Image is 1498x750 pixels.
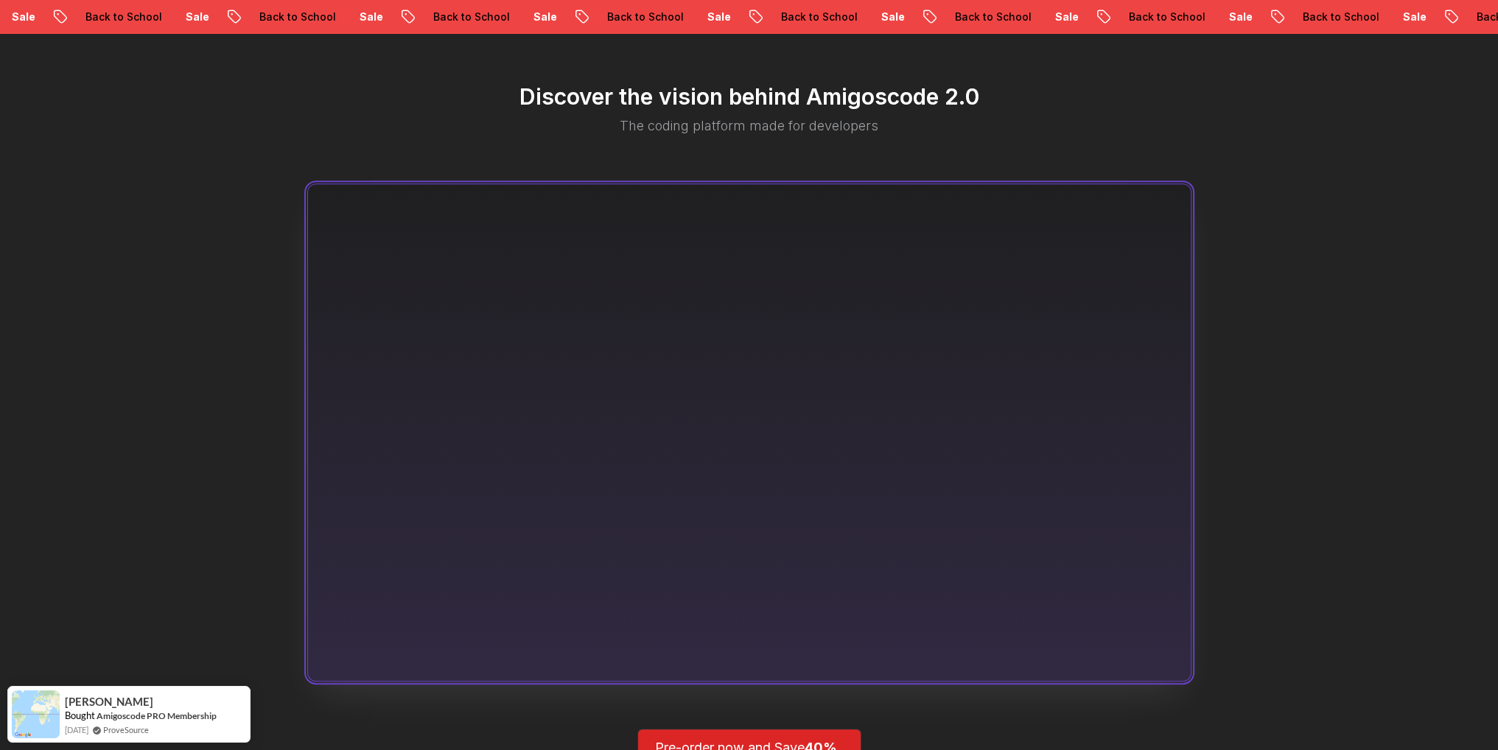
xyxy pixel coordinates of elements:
p: Sale [172,10,220,24]
p: Sale [520,10,567,24]
iframe: demo [308,184,1191,681]
p: Sale [1390,10,1437,24]
p: Back to School [420,10,520,24]
a: ProveSource [103,723,149,736]
p: Back to School [594,10,694,24]
p: Sale [346,10,393,24]
p: Sale [868,10,915,24]
p: Back to School [1289,10,1390,24]
p: The coding platform made for developers [537,116,962,136]
img: provesource social proof notification image [12,690,60,738]
p: Sale [1216,10,1263,24]
h2: Discover the vision behind Amigoscode 2.0 [307,83,1191,110]
a: Amigoscode PRO Membership [97,710,217,721]
span: Bought [65,709,95,721]
span: [DATE] [65,723,88,736]
p: Back to School [1116,10,1216,24]
p: Back to School [72,10,172,24]
p: Back to School [246,10,346,24]
p: Sale [1042,10,1089,24]
p: Back to School [768,10,868,24]
p: Back to School [942,10,1042,24]
p: Sale [694,10,741,24]
span: [PERSON_NAME] [65,695,153,708]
